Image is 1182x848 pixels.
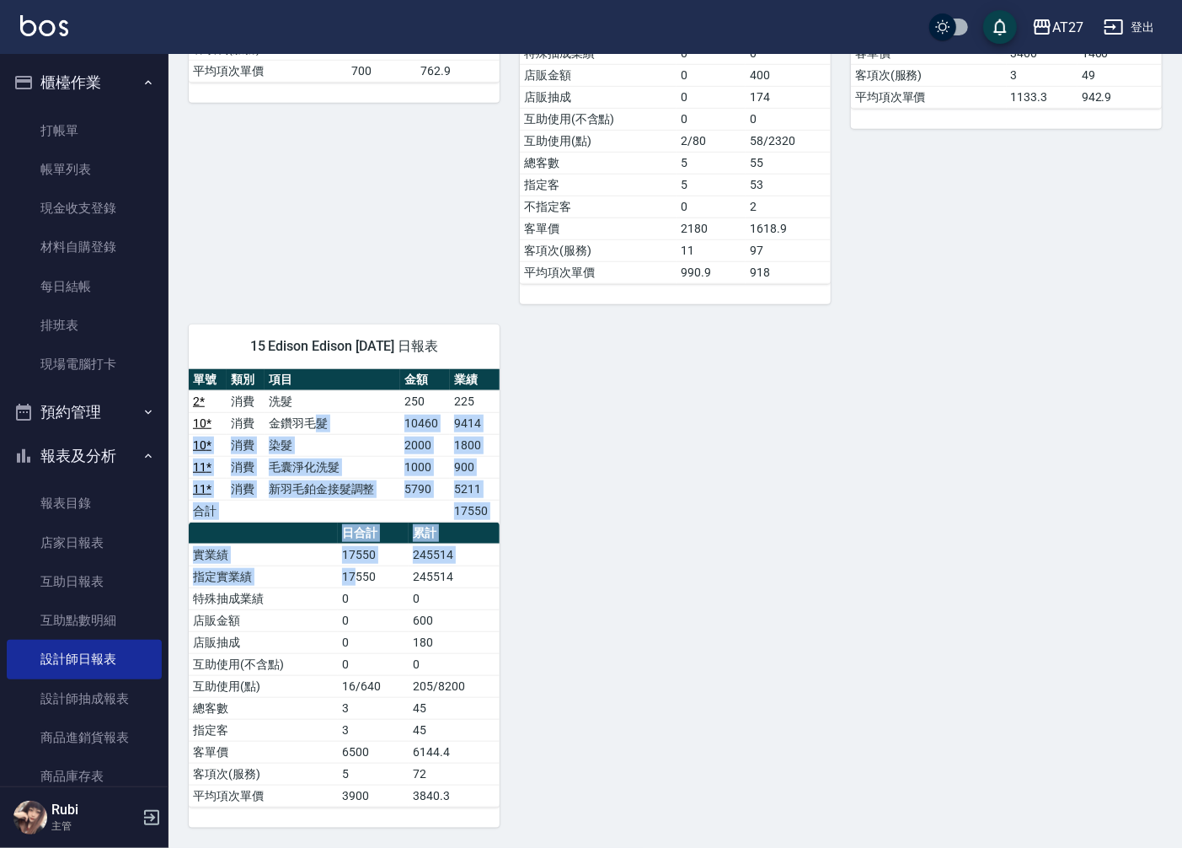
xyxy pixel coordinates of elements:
td: 消費 [227,434,265,456]
td: 0 [677,64,746,86]
th: 金額 [400,369,450,391]
a: 打帳單 [7,111,162,150]
td: 400 [746,64,831,86]
td: 總客數 [520,152,677,174]
td: 互助使用(不含點) [189,653,338,675]
button: 預約管理 [7,390,162,434]
td: 消費 [227,456,265,478]
th: 累計 [409,523,500,545]
a: 店家日報表 [7,523,162,562]
td: 1000 [400,456,450,478]
td: 600 [409,609,500,631]
td: 1133.3 [1007,86,1078,108]
td: 3 [338,719,409,741]
td: 指定客 [520,174,677,196]
td: 平均項次單價 [189,785,338,807]
a: 每日結帳 [7,267,162,306]
td: 3 [338,697,409,719]
td: 174 [746,86,831,108]
div: AT27 [1052,17,1083,38]
button: AT27 [1025,10,1090,45]
td: 205/8200 [409,675,500,697]
td: 10460 [400,412,450,434]
td: 5 [677,174,746,196]
td: 特殊抽成業績 [189,588,338,609]
td: 平均項次單價 [189,60,347,82]
td: 0 [409,653,500,675]
td: 金鑽羽毛髮 [265,412,400,434]
td: 客項次(服務) [851,64,1007,86]
td: 9414 [450,412,500,434]
a: 設計師抽成報表 [7,679,162,718]
td: 3 [1007,64,1078,86]
td: 合計 [189,500,227,522]
td: 互助使用(不含點) [520,108,677,130]
td: 45 [409,719,500,741]
td: 700 [347,60,417,82]
td: 店販抽成 [189,631,338,653]
button: 報表及分析 [7,434,162,478]
a: 材料自購登錄 [7,228,162,266]
a: 商品進銷貨報表 [7,718,162,757]
td: 0 [746,108,831,130]
td: 918 [746,261,831,283]
td: 49 [1078,64,1162,86]
td: 245514 [409,544,500,566]
td: 5790 [400,478,450,500]
td: 店販金額 [189,609,338,631]
td: 0 [338,609,409,631]
td: 53 [746,174,831,196]
td: 3840.3 [409,785,500,807]
td: 0 [409,588,500,609]
td: 客單價 [189,741,338,763]
h5: Rubi [51,802,137,818]
a: 現金收支登錄 [7,189,162,228]
td: 5 [338,763,409,785]
td: 45 [409,697,500,719]
td: 5 [677,152,746,174]
td: 平均項次單價 [851,86,1007,108]
td: 平均項次單價 [520,261,677,283]
a: 商品庫存表 [7,757,162,796]
img: Logo [20,15,68,36]
td: 2180 [677,217,746,239]
td: 指定客 [189,719,338,741]
td: 新羽毛鉑金接髮調整 [265,478,400,500]
td: 不指定客 [520,196,677,217]
td: 17550 [338,544,409,566]
td: 1800 [450,434,500,456]
th: 日合計 [338,523,409,545]
td: 900 [450,456,500,478]
td: 2/80 [677,130,746,152]
a: 排班表 [7,306,162,345]
a: 設計師日報表 [7,640,162,679]
td: 0 [338,631,409,653]
td: 97 [746,239,831,261]
td: 指定實業績 [189,566,338,588]
td: 6500 [338,741,409,763]
span: 15 Edison Edison [DATE] 日報表 [209,338,479,355]
td: 洗髮 [265,390,400,412]
td: 0 [338,588,409,609]
table: a dense table [189,523,500,808]
td: 店販金額 [520,64,677,86]
td: 55 [746,152,831,174]
td: 消費 [227,390,265,412]
img: Person [13,801,47,835]
button: 櫃檯作業 [7,61,162,105]
a: 報表目錄 [7,484,162,523]
td: 消費 [227,478,265,500]
td: 0 [677,196,746,217]
td: 客項次(服務) [189,763,338,785]
td: 942.9 [1078,86,1162,108]
td: 0 [677,86,746,108]
td: 762.9 [417,60,500,82]
td: 3900 [338,785,409,807]
th: 單號 [189,369,227,391]
th: 項目 [265,369,400,391]
table: a dense table [189,369,500,523]
td: 總客數 [189,697,338,719]
td: 5211 [450,478,500,500]
td: 客單價 [520,217,677,239]
a: 互助點數明細 [7,601,162,640]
